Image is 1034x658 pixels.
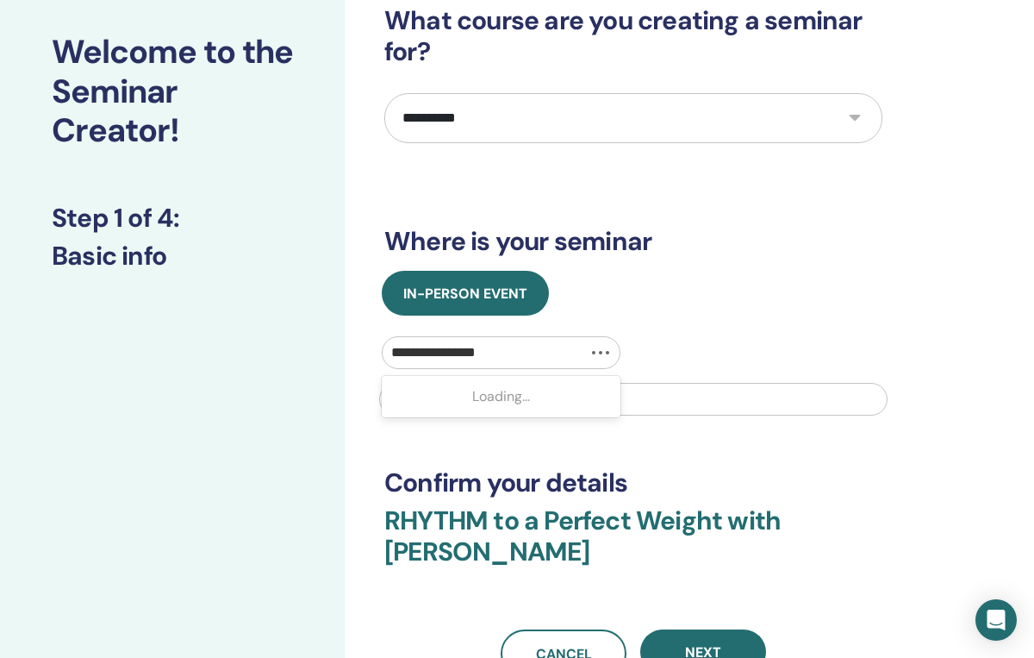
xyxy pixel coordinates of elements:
[382,271,549,316] button: In-Person Event
[384,467,882,498] h3: Confirm your details
[403,285,527,303] span: In-Person Event
[384,226,882,257] h3: Where is your seminar
[52,241,293,272] h3: Basic info
[975,599,1017,641] div: Open Intercom Messenger
[384,505,882,588] h3: RHYTHM to a Perfect Weight with [PERSON_NAME]
[52,33,293,151] h2: Welcome to the Seminar Creator!
[384,5,882,67] h3: What course are you creating a seminar for?
[382,379,620,414] div: Loading...
[52,203,293,234] h3: Step 1 of 4 :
